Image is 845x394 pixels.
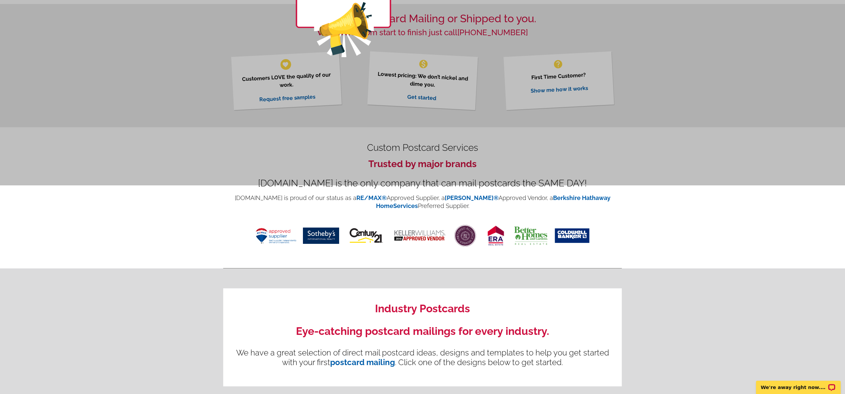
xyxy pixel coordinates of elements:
img: remax [255,228,296,244]
a: RE/MAX® [356,194,387,201]
img: sothebys [303,228,339,244]
div: [DOMAIN_NAME] is the only company that can mail postcards the SAME DAY! [223,179,622,187]
p: We have a great selection of direct mail postcard ideas, designs and templates to help you get st... [233,348,612,367]
a: [PERSON_NAME]® [445,194,499,201]
img: era real estate [484,224,508,248]
h2: Industry Postcards [233,302,612,315]
img: keller [393,230,446,242]
img: <BHHS></BHHS> [453,223,478,248]
p: [DOMAIN_NAME] is proud of our status as a Approved Supplier, a Approved Vendor, a Preferred Suppl... [223,194,622,210]
img: century-21 [346,225,387,246]
h2: Eye-catching postcard mailings for every industry. [233,325,612,338]
iframe: LiveChat chat widget [752,373,845,394]
a: postcard mailing [330,357,395,367]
